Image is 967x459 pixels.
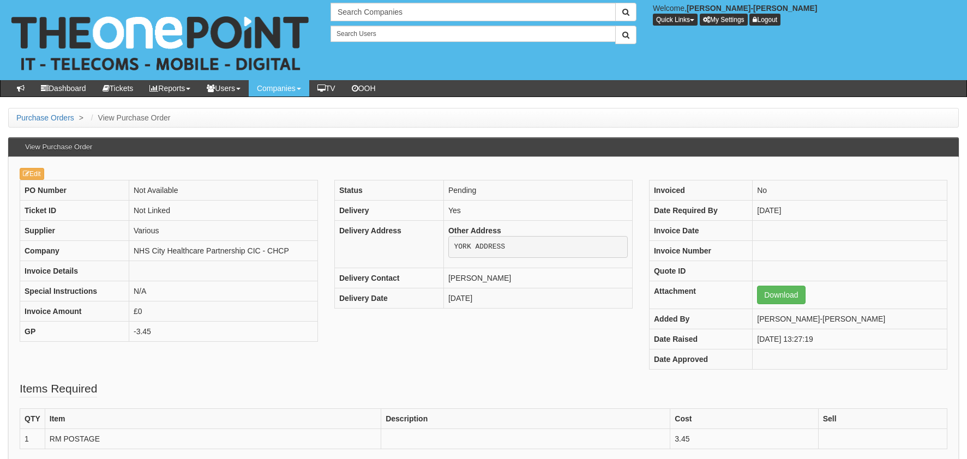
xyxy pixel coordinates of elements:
a: Dashboard [33,80,94,96]
div: Welcome, [645,3,967,26]
th: Invoice Amount [20,301,129,322]
td: [PERSON_NAME] [443,268,632,288]
a: Companies [249,80,309,96]
th: Invoice Date [649,221,752,241]
legend: Items Required [20,381,97,397]
td: NHS City Healthcare Partnership CIC - CHCP [129,241,318,261]
a: Tickets [94,80,142,96]
th: Invoice Details [20,261,129,281]
a: Download [757,286,805,304]
th: Date Approved [649,349,752,370]
td: [DATE] [443,288,632,308]
th: Delivery [334,201,443,221]
th: QTY [20,409,45,429]
a: Users [199,80,249,96]
th: Date Required By [649,201,752,221]
td: Not Available [129,180,318,201]
a: Edit [20,168,44,180]
td: No [753,180,947,201]
a: TV [309,80,344,96]
th: Status [334,180,443,201]
td: -3.45 [129,322,318,342]
th: GP [20,322,129,342]
td: RM POSTAGE [45,429,381,449]
li: View Purchase Order [88,112,171,123]
pre: YORK ADDRESS [448,236,628,258]
input: Search Users [331,26,616,42]
th: Attachment [649,281,752,309]
h3: View Purchase Order [20,138,98,156]
th: Date Raised [649,329,752,349]
th: Company [20,241,129,261]
th: Supplier [20,221,129,241]
td: N/A [129,281,318,301]
a: Reports [141,80,199,96]
th: Item [45,409,381,429]
td: Various [129,221,318,241]
th: Invoice Number [649,241,752,261]
th: Sell [818,409,947,429]
td: [DATE] 13:27:19 [753,329,947,349]
td: Pending [443,180,632,201]
th: Special Instructions [20,281,129,301]
b: Other Address [448,226,501,235]
th: Quote ID [649,261,752,281]
th: Delivery Contact [334,268,443,288]
td: Not Linked [129,201,318,221]
th: PO Number [20,180,129,201]
a: My Settings [700,14,748,26]
th: Cost [670,409,818,429]
td: [DATE] [753,201,947,221]
th: Added By [649,309,752,329]
th: Invoiced [649,180,752,201]
a: Logout [749,14,780,26]
b: [PERSON_NAME]-[PERSON_NAME] [687,4,818,13]
th: Description [381,409,670,429]
span: > [76,113,86,122]
td: 3.45 [670,429,818,449]
th: Delivery Address [334,221,443,268]
td: [PERSON_NAME]-[PERSON_NAME] [753,309,947,329]
a: Purchase Orders [16,113,74,122]
td: Yes [443,201,632,221]
th: Delivery Date [334,288,443,308]
a: OOH [344,80,384,96]
button: Quick Links [653,14,698,26]
input: Search Companies [331,3,616,21]
td: £0 [129,301,318,322]
th: Ticket ID [20,201,129,221]
td: 1 [20,429,45,449]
